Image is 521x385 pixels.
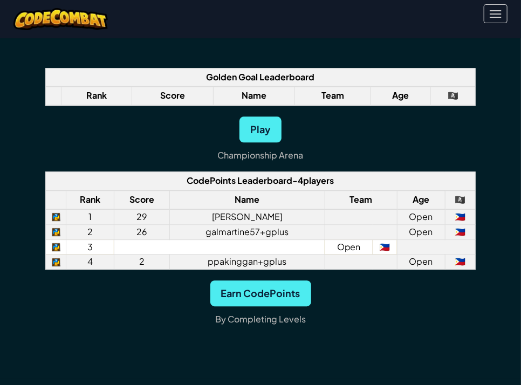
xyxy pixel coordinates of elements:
[445,224,475,239] td: Philippines
[325,239,373,255] td: Open
[187,175,236,186] span: CodePoints
[114,190,169,209] th: Score
[445,209,475,224] td: Philippines
[114,224,169,239] td: 26
[218,147,304,164] p: Championship Arena
[132,86,213,105] th: Score
[46,209,66,224] td: python
[295,86,371,105] th: Team
[215,311,306,328] p: By Completing Levels
[170,255,325,270] td: ppakinggan+gplus
[371,86,430,105] th: Age
[66,255,114,270] td: 4
[238,175,293,186] span: Leaderboard
[66,209,114,224] td: 1
[293,175,298,186] span: -
[170,190,325,209] th: Name
[397,255,445,270] td: Open
[210,280,311,306] a: Earn CodePoints
[170,224,325,239] td: galmartine57+gplus
[13,8,108,30] img: CodeCombat logo
[207,71,258,82] span: Golden Goal
[66,190,114,209] th: Rank
[260,71,315,82] span: Leaderboard
[397,209,445,224] td: Open
[61,86,132,105] th: Rank
[304,175,334,186] span: players
[298,175,304,186] span: 4
[66,224,114,239] td: 2
[46,239,66,255] td: python
[46,224,66,239] td: python
[325,190,397,209] th: Team
[66,239,114,255] td: 3
[397,224,445,239] td: Open
[114,255,169,270] td: 2
[373,239,397,255] td: Philippines
[170,209,325,224] td: [PERSON_NAME]
[213,86,294,105] th: Name
[445,255,475,270] td: Philippines
[431,86,475,105] th: 🏴‍☠️
[397,190,445,209] th: Age
[46,255,66,270] td: python
[114,209,169,224] td: 29
[445,190,475,209] th: 🏴‍☠️
[239,116,282,142] a: Play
